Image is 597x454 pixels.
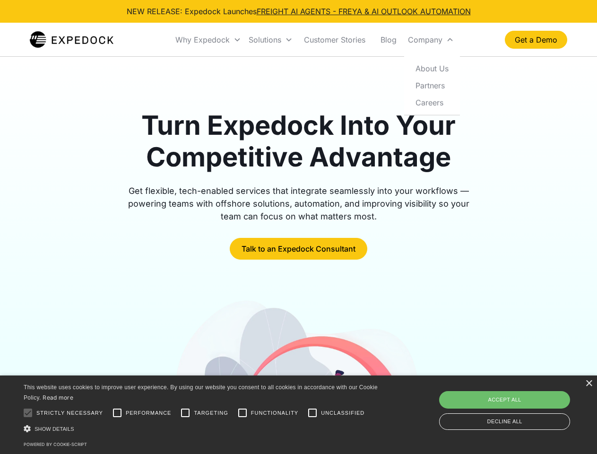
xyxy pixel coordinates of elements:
[404,24,458,56] div: Company
[24,384,378,402] span: This website uses cookies to improve user experience. By using our website you consent to all coo...
[404,56,460,115] nav: Company
[117,184,480,223] div: Get flexible, tech-enabled services that integrate seamlessly into your workflows — powering team...
[408,77,456,94] a: Partners
[230,238,367,260] a: Talk to an Expedock Consultant
[408,94,456,111] a: Careers
[296,24,373,56] a: Customer Stories
[373,24,404,56] a: Blog
[440,352,597,454] iframe: Chat Widget
[505,31,567,49] a: Get a Demo
[249,35,281,44] div: Solutions
[408,35,442,44] div: Company
[245,24,296,56] div: Solutions
[36,409,103,417] span: Strictly necessary
[126,409,172,417] span: Performance
[43,394,73,401] a: Read more
[408,60,456,77] a: About Us
[257,7,471,16] a: FREIGHT AI AGENTS - FREYA & AI OUTLOOK AUTOMATION
[35,426,74,432] span: Show details
[172,24,245,56] div: Why Expedock
[24,424,381,434] div: Show details
[175,35,230,44] div: Why Expedock
[127,6,471,17] div: NEW RELEASE: Expedock Launches
[321,409,364,417] span: Unclassified
[24,442,87,447] a: Powered by cookie-script
[30,30,113,49] img: Expedock Logo
[194,409,228,417] span: Targeting
[117,110,480,173] h1: Turn Expedock Into Your Competitive Advantage
[30,30,113,49] a: home
[251,409,298,417] span: Functionality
